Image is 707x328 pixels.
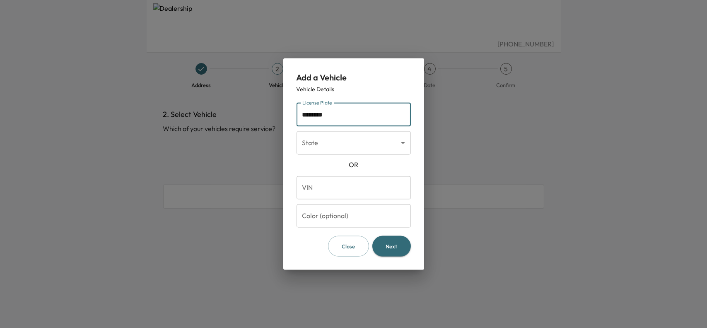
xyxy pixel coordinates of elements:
[328,236,369,257] button: Close
[297,85,411,93] div: Vehicle Details
[302,99,332,106] label: License Plate
[372,236,411,257] button: Next
[297,71,411,83] div: Add a Vehicle
[297,159,411,169] div: OR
